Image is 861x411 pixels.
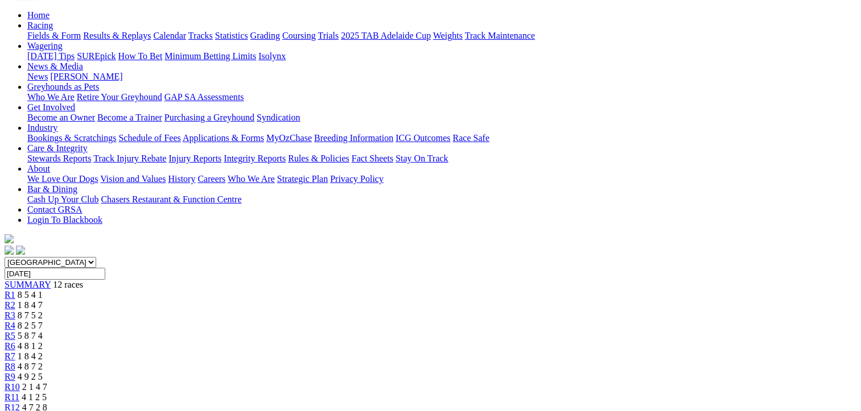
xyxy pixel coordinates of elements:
[197,174,225,184] a: Careers
[396,133,450,143] a: ICG Outcomes
[27,92,75,102] a: Who We Are
[27,184,77,194] a: Bar & Dining
[277,174,328,184] a: Strategic Plan
[27,51,75,61] a: [DATE] Tips
[266,133,312,143] a: MyOzChase
[164,92,244,102] a: GAP SA Assessments
[27,174,856,184] div: About
[153,31,186,40] a: Calendar
[258,51,286,61] a: Isolynx
[5,362,15,371] a: R8
[27,123,57,132] a: Industry
[168,153,221,163] a: Injury Reports
[18,341,43,351] span: 4 8 1 2
[288,153,349,163] a: Rules & Policies
[168,174,195,184] a: History
[100,174,166,184] a: Vision and Values
[164,113,254,122] a: Purchasing a Greyhound
[27,82,99,92] a: Greyhounds as Pets
[5,382,20,392] a: R10
[27,153,856,164] div: Care & Integrity
[5,268,105,280] input: Select date
[50,72,122,81] a: [PERSON_NAME]
[101,194,241,204] a: Chasers Restaurant & Function Centre
[27,164,50,173] a: About
[27,51,856,61] div: Wagering
[5,392,19,402] a: R11
[18,372,43,381] span: 4 9 2 5
[18,331,43,341] span: 5 8 7 4
[396,153,448,163] a: Stay On Track
[5,341,15,351] a: R6
[118,133,180,143] a: Schedule of Fees
[27,31,856,41] div: Racing
[188,31,213,40] a: Tracks
[341,31,431,40] a: 2025 TAB Adelaide Cup
[164,51,256,61] a: Minimum Betting Limits
[27,31,81,40] a: Fields & Form
[27,215,102,225] a: Login To Blackbook
[27,113,856,123] div: Get Involved
[18,290,43,300] span: 8 5 4 1
[27,41,63,51] a: Wagering
[330,174,384,184] a: Privacy Policy
[18,321,43,330] span: 8 2 5 7
[228,174,275,184] a: Who We Are
[27,174,98,184] a: We Love Our Dogs
[5,300,15,310] a: R2
[5,372,15,381] a: R9
[27,153,91,163] a: Stewards Reports
[27,205,82,214] a: Contact GRSA
[18,362,43,371] span: 4 8 7 2
[77,92,162,102] a: Retire Your Greyhound
[27,20,53,30] a: Racing
[5,246,14,255] img: facebook.svg
[27,61,83,71] a: News & Media
[5,290,15,300] a: R1
[16,246,25,255] img: twitter.svg
[18,310,43,320] span: 8 7 5 2
[93,153,166,163] a: Track Injury Rebate
[215,31,248,40] a: Statistics
[27,92,856,102] div: Greyhounds as Pets
[27,133,856,143] div: Industry
[27,72,48,81] a: News
[257,113,300,122] a: Syndication
[5,351,15,361] a: R7
[282,31,316,40] a: Coursing
[27,113,95,122] a: Become an Owner
[5,280,51,289] a: SUMMARY
[465,31,535,40] a: Track Maintenance
[5,310,15,320] a: R3
[27,194,856,205] div: Bar & Dining
[27,133,116,143] a: Bookings & Scratchings
[224,153,286,163] a: Integrity Reports
[27,10,50,20] a: Home
[5,331,15,341] a: R5
[22,392,47,402] span: 4 1 2 5
[5,234,14,243] img: logo-grsa-white.png
[77,51,116,61] a: SUREpick
[314,133,393,143] a: Breeding Information
[97,113,162,122] a: Become a Trainer
[118,51,163,61] a: How To Bet
[18,300,43,310] span: 1 8 4 7
[27,102,75,112] a: Get Involved
[18,351,43,361] span: 1 8 4 2
[250,31,280,40] a: Grading
[318,31,339,40] a: Trials
[452,133,489,143] a: Race Safe
[27,143,88,153] a: Care & Integrity
[5,321,15,330] a: R4
[83,31,151,40] a: Results & Replays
